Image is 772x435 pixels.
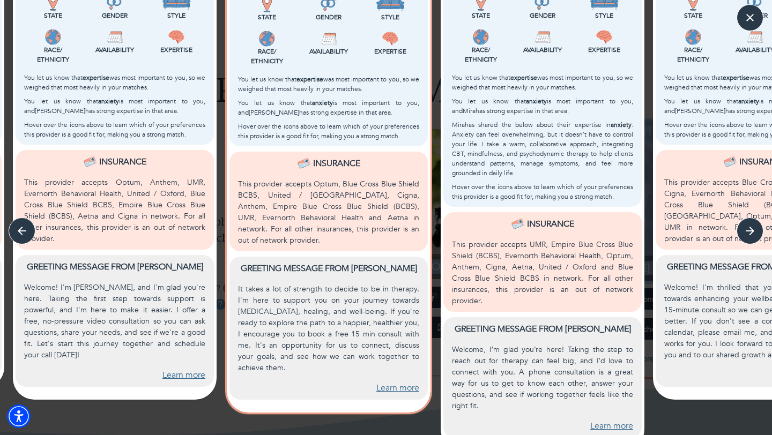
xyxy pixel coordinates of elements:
p: Mira has shared the below about their expertise in : Anxiety can feel overwhelming, but it doesn’... [452,120,633,178]
p: Race/ Ethnicity [664,45,722,64]
a: Learn more [376,382,419,394]
p: Gender [514,11,571,20]
p: Style [148,11,205,20]
p: You let us know that is most important to you, and [PERSON_NAME] has strong expertise in that area. [238,98,419,117]
b: expertise [510,73,537,82]
p: This provider accepts Optum, Blue Cross Blue Shield BCBS, United / [GEOGRAPHIC_DATA], Cigna, Anth... [238,178,419,246]
p: You let us know that was most important to you, so we weighed that most heavily in your matches. [452,73,633,92]
img: Race/<br />Ethnicity [473,29,489,45]
img: Availability [535,29,551,45]
p: Availability [86,45,143,55]
img: Race/<br />Ethnicity [45,29,61,45]
img: Race/<br />Ethnicity [685,29,701,45]
p: Expertise [362,47,419,56]
p: You let us know that was most important to you, so we weighed that most heavily in your matches. [238,74,419,94]
p: Greeting message from [PERSON_NAME] [238,262,419,275]
img: Expertise [168,29,184,45]
p: Style [362,12,419,22]
p: Insurance [527,217,574,230]
p: Hover over the icons above to learn which of your preferences this provider is a good fit for, ma... [24,120,205,139]
p: Gender [86,11,143,20]
p: State [238,12,295,22]
a: Learn more [162,369,205,381]
b: anxiety [738,97,759,106]
p: Availability [300,47,357,56]
p: Availability [514,45,571,55]
img: Expertise [382,31,398,47]
img: Availability [107,29,123,45]
b: expertise [296,75,323,84]
p: Hover over the icons above to learn which of your preferences this provider is a good fit for, ma... [238,122,419,141]
p: State [24,11,81,20]
p: Style [576,11,633,20]
a: Learn more [590,420,633,432]
p: Welcome, I’m glad you’re here! Taking the step to reach out for therapy can feel big, and I’d lov... [452,344,633,411]
p: Gender [300,12,357,22]
p: Greeting message from [PERSON_NAME] [452,322,633,335]
p: Race/ Ethnicity [238,47,295,66]
p: Expertise [576,45,633,55]
b: expertise [723,73,749,82]
img: Availability [321,31,337,47]
p: Greeting message from [PERSON_NAME] [24,260,205,273]
p: State [664,11,722,20]
p: Hover over the icons above to learn which of your preferences this provider is a good fit for, ma... [452,182,633,201]
div: Accessibility Menu [7,404,31,428]
b: anxiety [526,97,547,106]
img: Race/<br />Ethnicity [259,31,275,47]
b: expertise [83,73,109,82]
p: It takes a lot of strength to decide to be in therapy. I'm here to support you on your journey to... [238,283,419,373]
p: Insurance [99,155,146,168]
p: State [452,11,509,20]
p: This provider accepts UMR, Empire Blue Cross Blue Shield (BCBS), Evernorth Behavioral Health, Opt... [452,239,633,306]
p: Expertise [148,45,205,55]
b: anxiety [98,97,119,106]
p: You let us know that is most important to you, and Mira has strong expertise in that area. [452,96,633,116]
p: You let us know that was most important to you, so we weighed that most heavily in your matches. [24,73,205,92]
img: Availability [747,29,763,45]
p: Insurance [313,157,360,170]
b: anxiety [312,99,333,107]
p: This provider accepts Optum, Anthem, UMR, Evernorth Behavioral Health, United / Oxford, Blue Cros... [24,177,205,244]
img: Expertise [596,29,612,45]
p: You let us know that is most important to you, and [PERSON_NAME] has strong expertise in that area. [24,96,205,116]
p: Race/ Ethnicity [452,45,509,64]
p: Welcome! I'm [PERSON_NAME], and I'm glad you're here. Taking the first step towards support is po... [24,282,205,361]
b: anxiety [611,121,632,129]
p: Race/ Ethnicity [24,45,81,64]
